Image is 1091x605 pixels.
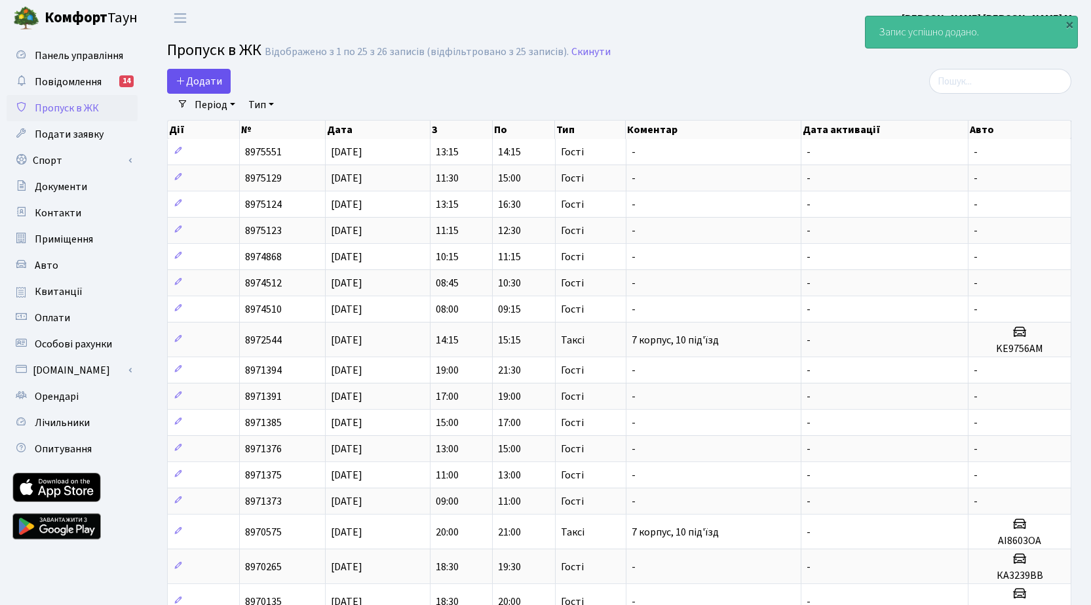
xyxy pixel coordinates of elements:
span: 10:15 [436,250,459,264]
span: 11:15 [436,224,459,238]
img: logo.png [13,5,39,31]
div: Запис успішно додано. [866,16,1077,48]
b: Комфорт [45,7,107,28]
span: [DATE] [331,333,362,347]
span: - [807,442,811,456]
span: Контакти [35,206,81,220]
span: [DATE] [331,525,362,539]
span: - [974,302,978,317]
a: Авто [7,252,138,279]
div: × [1063,18,1076,31]
th: Коментар [626,121,801,139]
span: Пропуск в ЖК [35,101,99,115]
a: Опитування [7,436,138,462]
span: Гості [561,444,584,454]
span: [DATE] [331,250,362,264]
span: 8974510 [245,302,282,317]
span: 7 корпус, 10 під'їзд [632,333,719,347]
span: Подати заявку [35,127,104,142]
span: - [807,333,811,347]
span: - [632,171,636,185]
a: Спорт [7,147,138,174]
span: - [632,302,636,317]
span: Гості [561,418,584,428]
span: 12:30 [498,224,521,238]
span: 10:30 [498,276,521,290]
span: Панель управління [35,49,123,63]
span: [DATE] [331,389,362,404]
span: - [632,224,636,238]
span: 20:00 [436,525,459,539]
span: - [974,224,978,238]
button: Переключити навігацію [164,7,197,29]
th: № [240,121,326,139]
a: Приміщення [7,226,138,252]
span: - [632,494,636,509]
span: - [807,224,811,238]
span: Гості [561,304,584,315]
span: - [807,560,811,574]
span: 8974868 [245,250,282,264]
span: - [807,494,811,509]
span: 8971391 [245,389,282,404]
span: - [974,363,978,378]
span: [DATE] [331,363,362,378]
span: Гості [561,199,584,210]
span: 15:00 [436,416,459,430]
span: - [807,416,811,430]
th: Дії [168,121,240,139]
span: - [632,250,636,264]
a: Панель управління [7,43,138,69]
a: Пропуск в ЖК [7,95,138,121]
span: - [974,250,978,264]
span: 09:00 [436,494,459,509]
span: 8975129 [245,171,282,185]
span: - [974,276,978,290]
span: 8975124 [245,197,282,212]
span: 16:30 [498,197,521,212]
span: 19:30 [498,560,521,574]
span: - [632,145,636,159]
span: 8971373 [245,494,282,509]
th: Дата активації [801,121,968,139]
span: - [807,389,811,404]
span: - [974,442,978,456]
input: Пошук... [929,69,1071,94]
a: Квитанції [7,279,138,305]
span: Гості [561,391,584,402]
span: Приміщення [35,232,93,246]
span: 09:15 [498,302,521,317]
span: 14:15 [436,333,459,347]
a: Додати [167,69,231,94]
span: 8971385 [245,416,282,430]
span: Повідомлення [35,75,102,89]
span: Гості [561,470,584,480]
span: - [807,363,811,378]
th: По [493,121,555,139]
span: 17:00 [498,416,521,430]
th: Тип [555,121,626,139]
span: Квитанції [35,284,83,299]
span: - [632,442,636,456]
span: - [974,389,978,404]
span: Додати [176,74,222,88]
span: Таксі [561,335,584,345]
span: - [807,468,811,482]
span: - [632,468,636,482]
span: [DATE] [331,494,362,509]
span: [DATE] [331,468,362,482]
span: 19:00 [436,363,459,378]
span: - [807,302,811,317]
span: Гості [561,252,584,262]
span: Гості [561,278,584,288]
div: 14 [119,75,134,87]
span: 15:00 [498,171,521,185]
span: - [974,197,978,212]
span: Пропуск в ЖК [167,39,261,62]
span: 15:00 [498,442,521,456]
span: 8975551 [245,145,282,159]
span: 21:00 [498,525,521,539]
span: 11:00 [498,494,521,509]
span: [DATE] [331,224,362,238]
a: Скинути [571,46,611,58]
